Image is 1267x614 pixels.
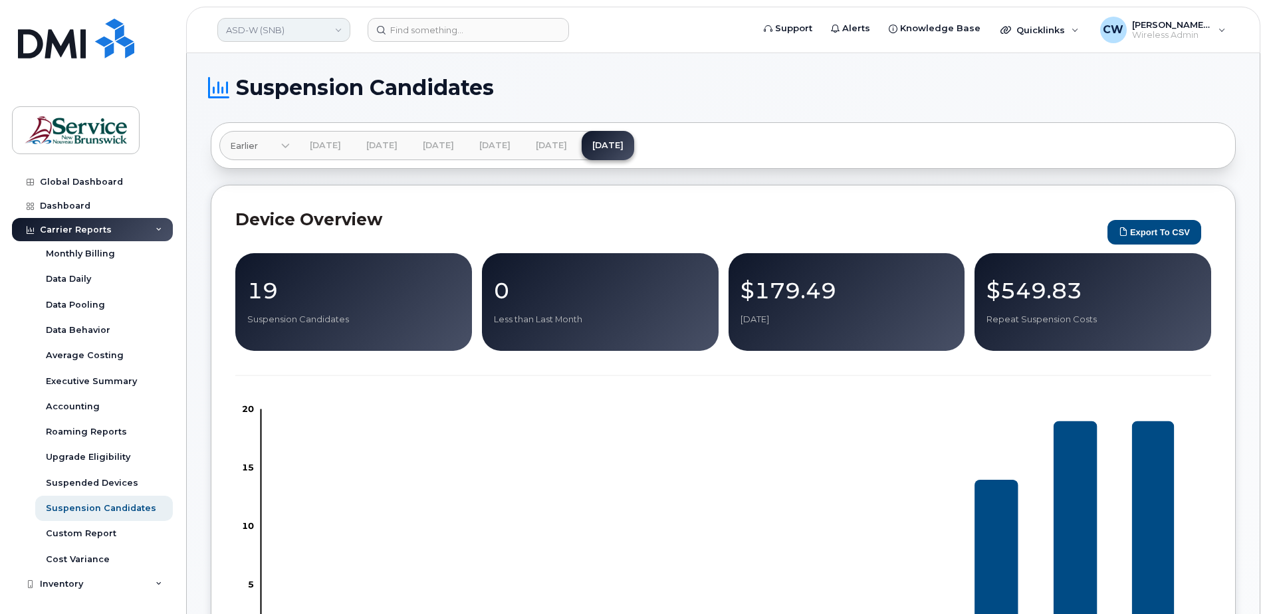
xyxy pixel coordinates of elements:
p: $179.49 [741,278,953,302]
p: Repeat Suspension Costs [986,314,1199,326]
a: [DATE] [582,131,634,160]
p: $549.83 [986,278,1199,302]
a: [DATE] [525,131,578,160]
p: 0 [494,278,707,302]
a: [DATE] [469,131,521,160]
p: 19 [247,278,460,302]
button: Export to CSV [1107,220,1201,245]
p: [DATE] [741,314,953,326]
tspan: 5 [248,579,254,590]
a: Earlier [219,131,290,160]
p: Suspension Candidates [247,314,460,326]
a: [DATE] [356,131,408,160]
p: Less than Last Month [494,314,707,326]
tspan: 20 [242,403,254,414]
h2: Device Overview [235,209,1101,229]
a: [DATE] [299,131,352,160]
tspan: 10 [242,520,254,531]
span: Earlier [230,140,258,152]
span: Suspension Candidates [236,78,494,98]
a: [DATE] [412,131,465,160]
tspan: 15 [242,462,254,472]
